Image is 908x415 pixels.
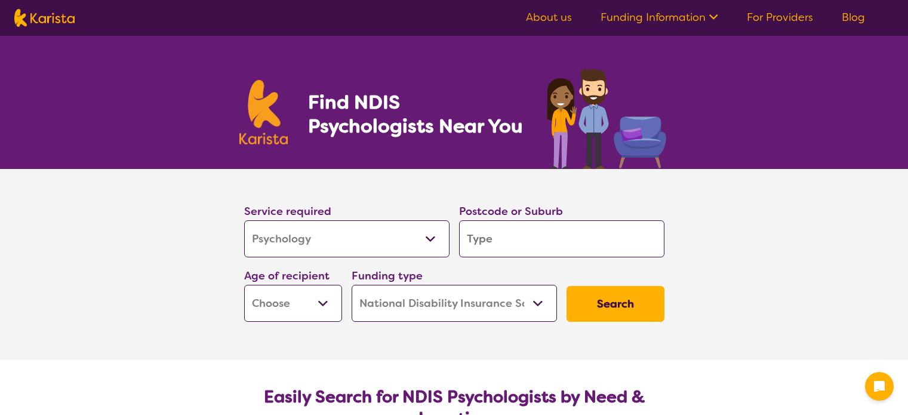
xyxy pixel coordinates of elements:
[526,10,572,24] a: About us
[747,10,813,24] a: For Providers
[244,269,330,283] label: Age of recipient
[459,204,563,219] label: Postcode or Suburb
[14,9,75,27] img: Karista logo
[459,220,664,257] input: Type
[244,204,331,219] label: Service required
[352,269,423,283] label: Funding type
[308,90,529,138] h1: Find NDIS Psychologists Near You
[842,10,865,24] a: Blog
[601,10,718,24] a: Funding Information
[567,286,664,322] button: Search
[239,80,288,145] img: Karista logo
[543,64,669,169] img: psychology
